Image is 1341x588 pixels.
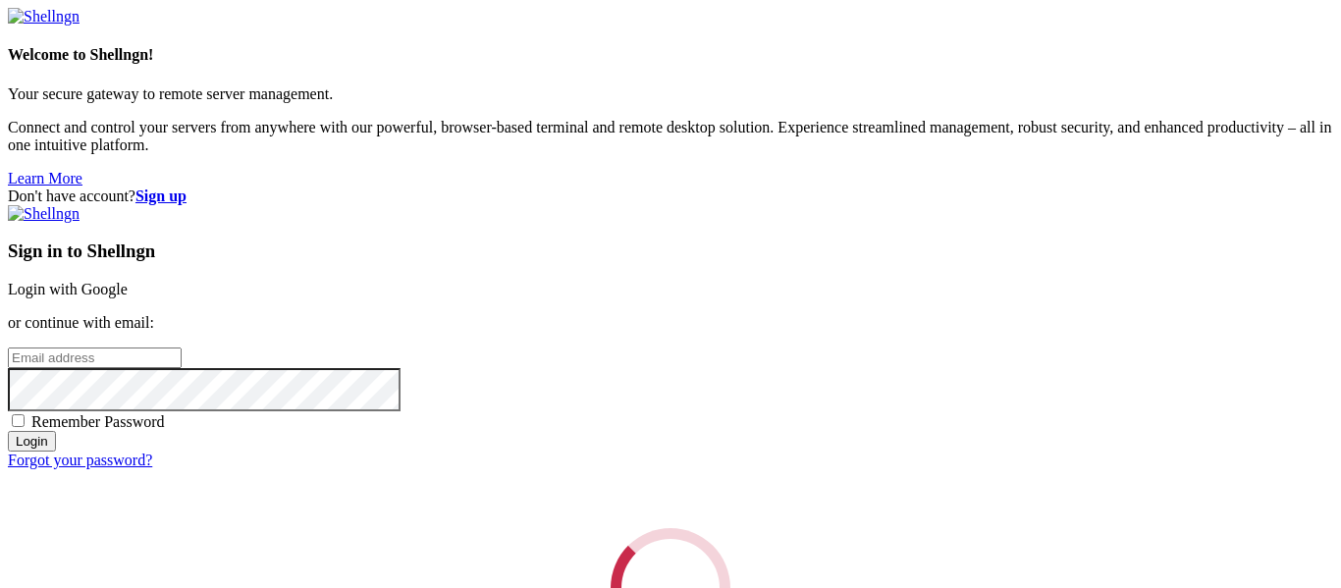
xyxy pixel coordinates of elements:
input: Email address [8,347,182,368]
span: Remember Password [31,413,165,430]
input: Login [8,431,56,452]
p: Connect and control your servers from anywhere with our powerful, browser-based terminal and remo... [8,119,1333,154]
div: Don't have account? [8,187,1333,205]
p: Your secure gateway to remote server management. [8,85,1333,103]
a: Login with Google [8,281,128,297]
input: Remember Password [12,414,25,427]
a: Sign up [135,187,187,204]
a: Forgot your password? [8,452,152,468]
img: Shellngn [8,8,80,26]
h4: Welcome to Shellngn! [8,46,1333,64]
h3: Sign in to Shellngn [8,241,1333,262]
p: or continue with email: [8,314,1333,332]
a: Learn More [8,170,82,187]
img: Shellngn [8,205,80,223]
